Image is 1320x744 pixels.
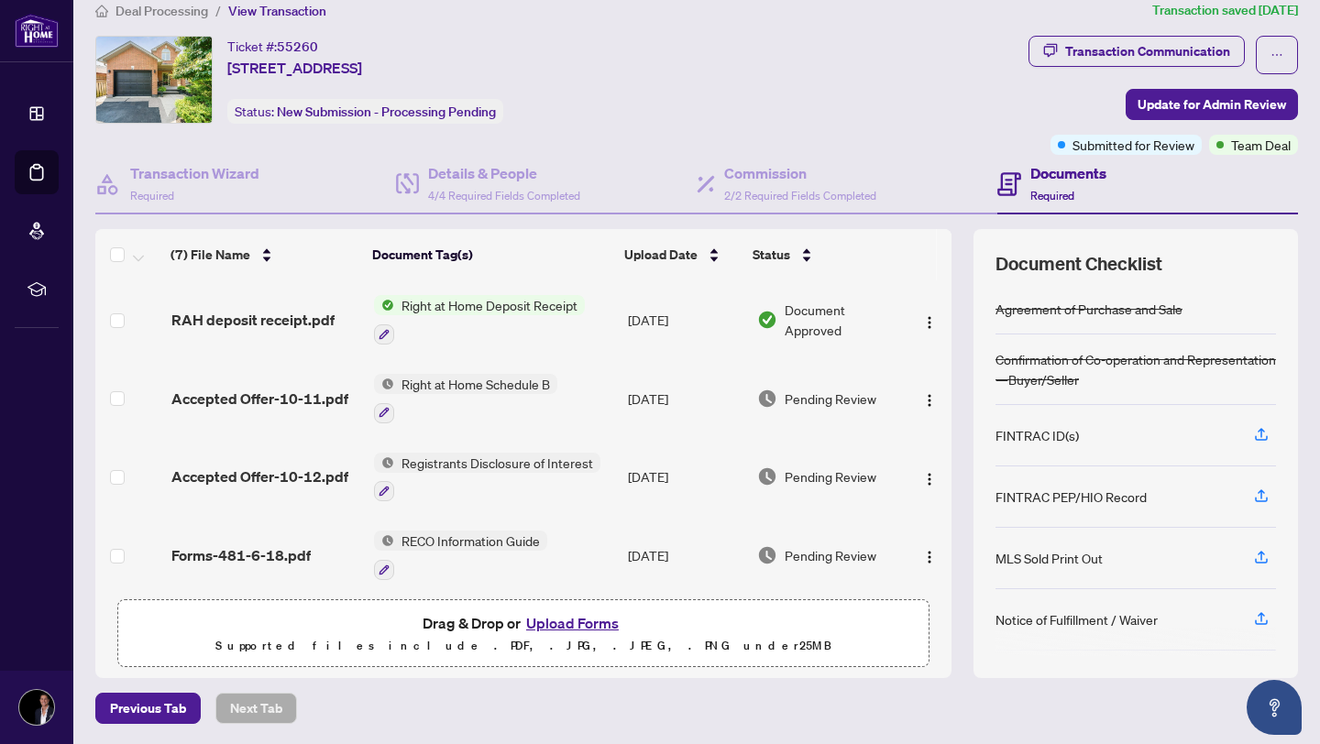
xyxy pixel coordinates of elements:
th: Upload Date [617,229,745,280]
span: Submitted for Review [1072,135,1194,155]
div: Notice of Fulfillment / Waiver [995,609,1158,629]
img: Document Status [757,545,777,565]
img: Logo [922,315,937,330]
span: Accepted Offer-10-12.pdf [171,465,348,487]
button: Transaction Communication [1028,36,1245,67]
button: Logo [915,305,944,334]
img: Profile Icon [19,690,54,725]
img: Status Icon [374,531,394,551]
img: Status Icon [374,453,394,473]
span: (7) File Name [170,245,250,265]
button: Status IconRegistrants Disclosure of Interest [374,453,600,502]
span: New Submission - Processing Pending [277,104,496,120]
button: Update for Admin Review [1126,89,1298,120]
img: Logo [922,472,937,487]
td: [DATE] [621,280,750,359]
span: Registrants Disclosure of Interest [394,453,600,473]
span: 4/4 Required Fields Completed [428,189,580,202]
span: Required [130,189,174,202]
span: Team Deal [1231,135,1291,155]
p: Supported files include .PDF, .JPG, .JPEG, .PNG under 25 MB [129,635,918,657]
span: Update for Admin Review [1138,90,1286,119]
span: home [95,5,108,17]
img: Document Status [757,388,777,409]
img: logo [15,14,59,48]
button: Status IconRECO Information Guide [374,531,547,580]
span: Pending Review [785,466,876,487]
div: Agreement of Purchase and Sale [995,299,1182,319]
div: FINTRAC PEP/HIO Record [995,487,1147,507]
span: Drag & Drop or [423,611,624,635]
img: Logo [922,393,937,408]
span: Upload Date [624,245,698,265]
td: [DATE] [621,359,750,438]
td: [DATE] [621,438,750,517]
button: Previous Tab [95,693,201,724]
th: (7) File Name [163,229,365,280]
span: 2/2 Required Fields Completed [724,189,876,202]
span: RAH deposit receipt.pdf [171,309,335,331]
div: FINTRAC ID(s) [995,425,1079,445]
h4: Documents [1030,162,1106,184]
img: Logo [922,550,937,564]
h4: Transaction Wizard [130,162,259,184]
img: IMG-40749149_1.jpg [96,37,212,123]
span: ellipsis [1270,49,1283,61]
span: Document Approved [785,300,899,340]
button: Upload Forms [521,611,624,635]
span: Document Checklist [995,251,1162,277]
span: View Transaction [228,3,326,19]
div: Status: [227,99,503,124]
span: RECO Information Guide [394,531,547,551]
img: Document Status [757,310,777,330]
img: Document Status [757,466,777,487]
span: [STREET_ADDRESS] [227,57,362,79]
span: 55260 [277,38,318,55]
span: Pending Review [785,545,876,565]
button: Open asap [1247,680,1302,735]
span: Drag & Drop orUpload FormsSupported files include .PDF, .JPG, .JPEG, .PNG under25MB [118,600,929,668]
span: Accepted Offer-10-11.pdf [171,388,348,410]
th: Document Tag(s) [365,229,617,280]
img: Status Icon [374,374,394,394]
div: MLS Sold Print Out [995,548,1103,568]
h4: Commission [724,162,876,184]
span: Forms-481-6-18.pdf [171,544,311,566]
button: Status IconRight at Home Schedule B [374,374,557,423]
span: Status [753,245,790,265]
span: Required [1030,189,1074,202]
button: Status IconRight at Home Deposit Receipt [374,295,585,345]
div: Transaction Communication [1065,37,1230,66]
td: [DATE] [621,516,750,595]
div: Confirmation of Co-operation and Representation—Buyer/Seller [995,349,1276,389]
span: Right at Home Schedule B [394,374,557,394]
th: Status [745,229,901,280]
span: Pending Review [785,388,876,409]
button: Next Tab [215,693,297,724]
h4: Details & People [428,162,580,184]
button: Logo [915,462,944,491]
button: Logo [915,384,944,413]
span: Right at Home Deposit Receipt [394,295,585,315]
span: Previous Tab [110,694,186,723]
div: Ticket #: [227,36,318,57]
button: Logo [915,541,944,570]
span: Deal Processing [115,3,208,19]
img: Status Icon [374,295,394,315]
